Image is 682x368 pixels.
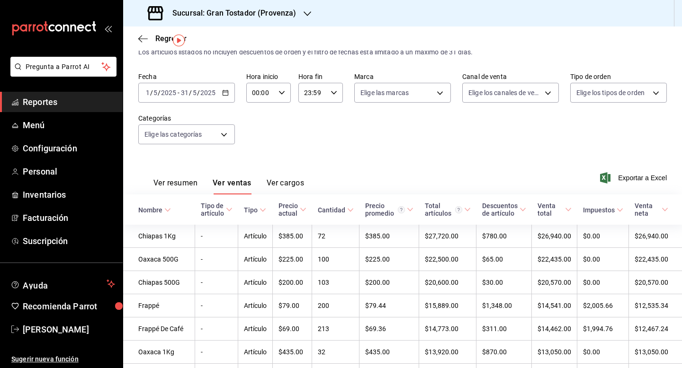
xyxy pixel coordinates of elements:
[273,271,312,294] td: $200.00
[298,73,343,80] label: Hora fin
[360,88,409,97] span: Elige las marcas
[195,248,238,271] td: -
[365,202,413,217] span: Precio promedio
[532,248,577,271] td: $22,435.00
[26,62,102,72] span: Pregunta a Parrot AI
[23,211,115,224] span: Facturación
[359,317,419,341] td: $69.36
[153,178,197,194] button: Ver resumen
[273,317,312,341] td: $69.00
[635,202,660,217] div: Venta neta
[419,271,476,294] td: $20,600.00
[354,73,451,80] label: Marca
[238,294,273,317] td: Artículo
[583,206,615,214] div: Impuestos
[23,96,115,108] span: Reportes
[7,69,117,79] a: Pregunta a Parrot AI
[200,89,216,96] input: ----
[150,89,153,96] span: /
[462,73,559,80] label: Canal de venta
[244,206,266,214] span: Tipo
[197,89,200,96] span: /
[419,341,476,364] td: $13,920.00
[238,225,273,248] td: Artículo
[278,202,306,217] span: Precio actual
[476,341,532,364] td: $870.00
[273,294,312,317] td: $79.00
[359,225,419,248] td: $385.00
[359,271,419,294] td: $200.00
[158,89,161,96] span: /
[577,271,629,294] td: $0.00
[23,188,115,201] span: Inventarios
[145,89,150,96] input: --
[419,225,476,248] td: $27,720.00
[153,89,158,96] input: --
[532,341,577,364] td: $13,050.00
[138,47,667,57] div: Los artículos listados no incluyen descuentos de orden y el filtro de fechas está limitado a un m...
[180,89,189,96] input: --
[476,317,532,341] td: $311.00
[359,294,419,317] td: $79.44
[173,35,185,46] img: Tooltip marker
[138,34,187,43] button: Regresar
[583,206,623,214] span: Impuestos
[476,225,532,248] td: $780.00
[577,248,629,271] td: $0.00
[398,206,405,213] svg: Precio promedio = Total artículos / cantidad
[23,142,115,155] span: Configuración
[23,300,115,313] span: Recomienda Parrot
[238,248,273,271] td: Artículo
[104,25,112,32] button: open_drawer_menu
[476,294,532,317] td: $1,348.00
[602,172,667,184] span: Exportar a Excel
[192,89,197,96] input: --
[425,202,462,217] div: Total artículos
[123,294,195,317] td: Frappé
[419,317,476,341] td: $14,773.00
[165,8,296,19] h3: Sucursal: Gran Tostador (Provenza)
[123,271,195,294] td: Chiapas 500G
[312,248,359,271] td: 100
[577,294,629,317] td: $2,005.66
[189,89,192,96] span: /
[195,271,238,294] td: -
[273,225,312,248] td: $385.00
[532,225,577,248] td: $26,940.00
[419,248,476,271] td: $22,500.00
[312,271,359,294] td: 103
[267,178,305,194] button: Ver cargos
[419,294,476,317] td: $15,889.00
[482,202,518,217] div: Descuentos de artículo
[532,294,577,317] td: $14,541.00
[138,73,235,80] label: Fecha
[365,202,405,217] div: Precio promedio
[23,119,115,131] span: Menú
[468,88,541,97] span: Elige los canales de venta
[23,235,115,247] span: Suscripción
[273,248,312,271] td: $225.00
[11,354,115,364] span: Sugerir nueva función
[312,317,359,341] td: 213
[161,89,177,96] input: ----
[278,202,298,217] div: Precio actual
[155,34,187,43] span: Regresar
[195,225,238,248] td: -
[138,115,235,122] label: Categorías
[312,225,359,248] td: 72
[577,341,629,364] td: $0.00
[123,341,195,364] td: Oaxaca 1Kg
[455,206,462,213] svg: El total artículos considera cambios de precios en los artículos así como costos adicionales por ...
[538,202,572,217] span: Venta total
[570,73,667,80] label: Tipo de orden
[195,341,238,364] td: -
[312,294,359,317] td: 200
[138,206,162,214] div: Nombre
[138,206,171,214] span: Nombre
[476,248,532,271] td: $65.00
[576,88,645,97] span: Elige los tipos de orden
[123,248,195,271] td: Oaxaca 500G
[123,317,195,341] td: Frappé De Café
[23,165,115,178] span: Personal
